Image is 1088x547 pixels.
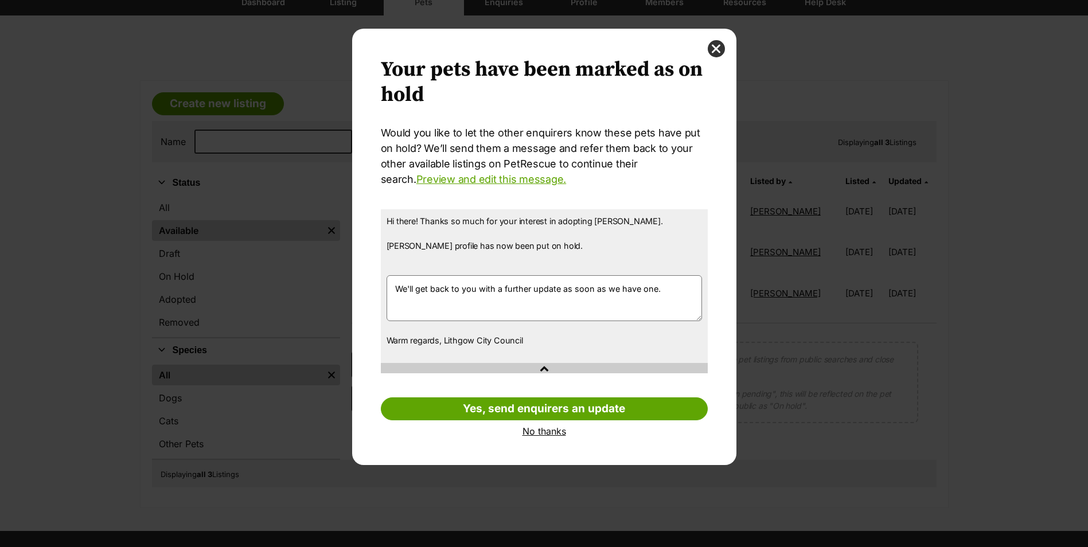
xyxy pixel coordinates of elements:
a: No thanks [381,426,708,436]
p: Warm regards, Lithgow City Council [387,334,702,347]
textarea: We'll get back to you with a further update as soon as we have one. [387,275,702,321]
button: close [708,40,725,57]
h2: Your pets have been marked as on hold [381,57,708,108]
p: Would you like to let the other enquirers know these pets have put on hold? We’ll send them a mes... [381,125,708,187]
a: Preview and edit this message. [416,173,566,185]
a: Yes, send enquirers an update [381,397,708,420]
p: Hi there! Thanks so much for your interest in adopting [PERSON_NAME]. [PERSON_NAME] profile has n... [387,215,702,264]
